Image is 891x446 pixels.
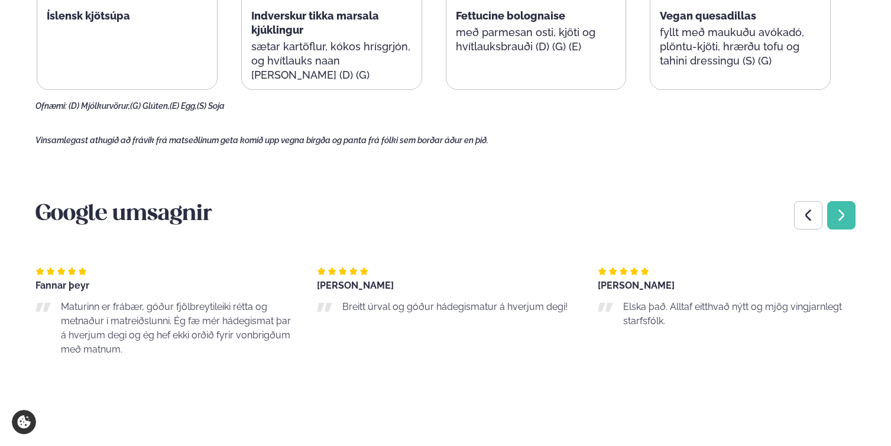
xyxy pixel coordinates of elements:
span: Vegan quesadillas [660,9,756,22]
p: með parmesan osti, kjöti og hvítlauksbrauði (D) (G) (E) [456,25,617,54]
p: fyllt með maukuðu avókadó, plöntu-kjöti, hrærðu tofu og tahini dressingu (S) (G) [660,25,821,68]
p: sætar kartöflur, kókos hrísgrjón, og hvítlauks naan [PERSON_NAME] (D) (G) [251,40,412,82]
span: (D) Mjólkurvörur, [69,101,130,111]
span: Maturinn er frábær, góður fjölbreytileiki rétta og metnaður í matreiðslunni. Ég fæ mér hádegismat... [61,301,291,355]
span: Íslensk kjötsúpa [47,9,130,22]
span: (G) Glúten, [130,101,170,111]
span: Elska það. Alltaf eitthvað nýtt og mjög vingjarnlegt starfsfólk. [623,301,842,327]
h3: Google umsagnir [35,201,856,229]
div: Fannar þeyr [35,281,293,290]
span: Indverskur tikka marsala kjúklingur [251,9,379,36]
span: (S) Soja [197,101,225,111]
span: Fettucine bolognaise [456,9,565,22]
div: [PERSON_NAME] [598,281,856,290]
span: Vinsamlegast athugið að frávik frá matseðlinum geta komið upp vegna birgða og panta frá fólki sem... [35,135,488,145]
span: (E) Egg, [170,101,197,111]
div: Previous slide [794,201,822,230]
span: Ofnæmi: [35,101,67,111]
div: [PERSON_NAME] [317,281,575,290]
div: Next slide [827,201,856,230]
span: Breitt úrval og góður hádegismatur á hverjum degi! [342,301,568,312]
a: Cookie settings [12,410,36,434]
